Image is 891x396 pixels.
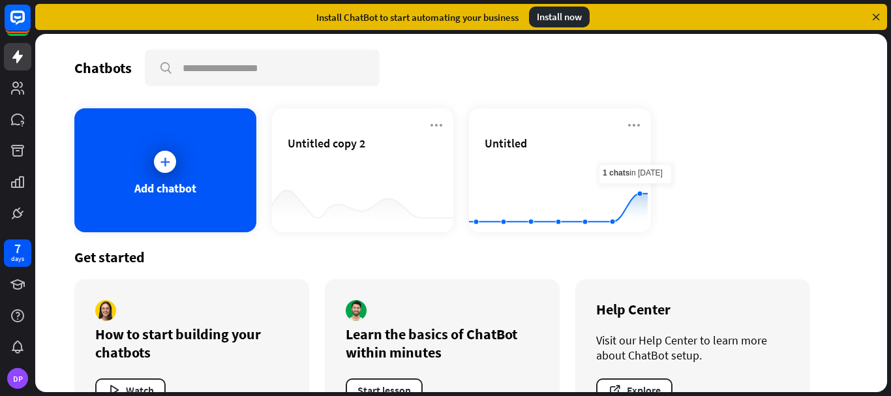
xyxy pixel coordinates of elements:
div: 7 [14,243,21,254]
div: Install now [529,7,590,27]
div: Learn the basics of ChatBot within minutes [346,325,539,361]
div: Visit our Help Center to learn more about ChatBot setup. [596,333,789,363]
span: Untitled copy 2 [288,136,365,151]
div: Help Center [596,300,789,318]
div: How to start building your chatbots [95,325,288,361]
div: Install ChatBot to start automating your business [316,11,519,23]
div: DP [7,368,28,389]
button: Open LiveChat chat widget [10,5,50,44]
div: Get started [74,248,848,266]
span: Untitled [485,136,527,151]
img: author [346,300,367,321]
div: days [11,254,24,264]
img: author [95,300,116,321]
a: 7 days [4,239,31,267]
div: Add chatbot [134,181,196,196]
div: Chatbots [74,59,132,77]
